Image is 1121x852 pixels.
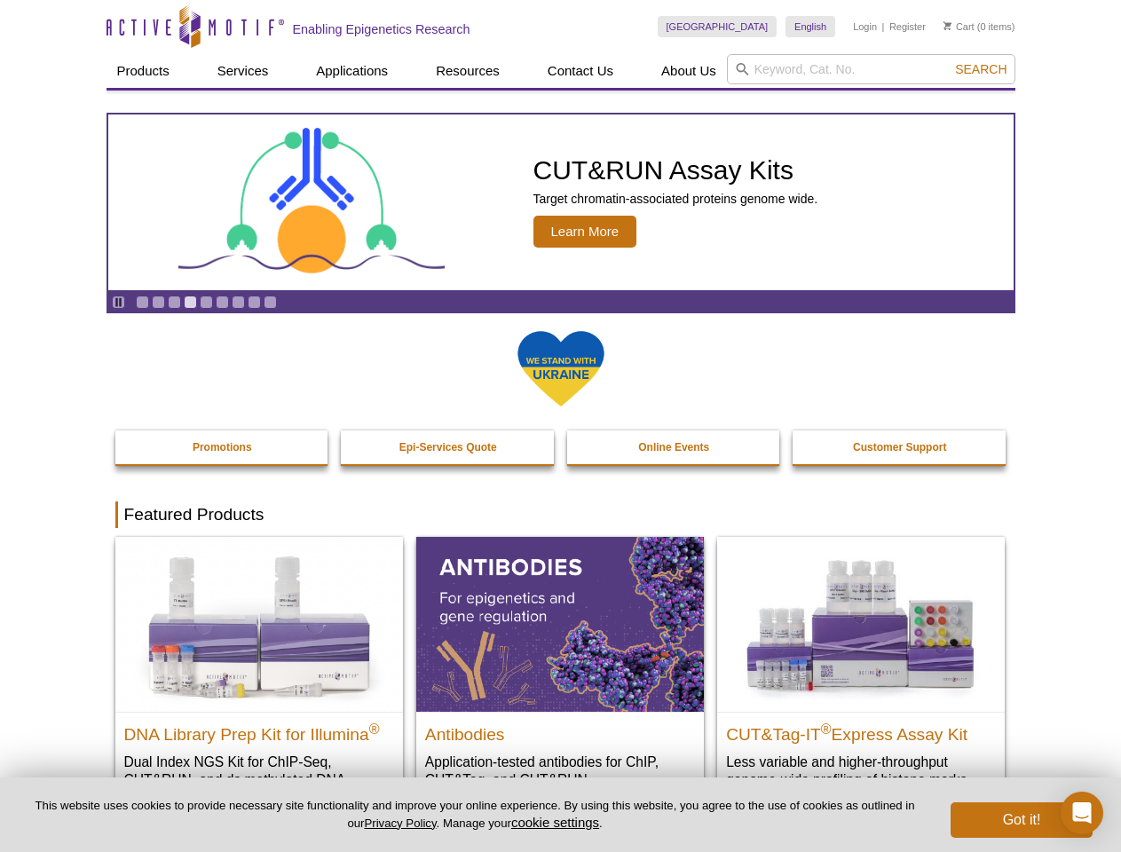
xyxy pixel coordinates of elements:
[533,157,818,184] h2: CUT&RUN Assay Kits
[369,721,380,736] sup: ®
[112,296,125,309] a: Toggle autoplay
[943,16,1015,37] li: (0 items)
[853,441,946,454] strong: Customer Support
[882,16,885,37] li: |
[124,753,394,807] p: Dual Index NGS Kit for ChIP-Seq, CUT&RUN, and ds methylated DNA assays.
[364,816,436,830] a: Privacy Policy
[305,54,399,88] a: Applications
[785,16,835,37] a: English
[567,430,782,464] a: Online Events
[232,296,245,309] a: Go to slide 7
[28,798,921,832] p: This website uses cookies to provide necessary site functionality and improve your online experie...
[537,54,624,88] a: Contact Us
[533,216,637,248] span: Learn More
[889,20,926,33] a: Register
[248,296,261,309] a: Go to slide 8
[425,753,695,789] p: Application-tested antibodies for ChIP, CUT&Tag, and CUT&RUN.
[416,537,704,806] a: All Antibodies Antibodies Application-tested antibodies for ChIP, CUT&Tag, and CUT&RUN.
[136,296,149,309] a: Go to slide 1
[793,430,1007,464] a: Customer Support
[124,717,394,744] h2: DNA Library Prep Kit for Illumina
[115,501,1007,528] h2: Featured Products
[638,441,709,454] strong: Online Events
[717,537,1005,806] a: CUT&Tag-IT® Express Assay Kit CUT&Tag-IT®Express Assay Kit Less variable and higher-throughput ge...
[115,537,403,711] img: DNA Library Prep Kit for Illumina
[425,54,510,88] a: Resources
[193,441,252,454] strong: Promotions
[517,329,605,408] img: We Stand With Ukraine
[425,717,695,744] h2: Antibodies
[168,296,181,309] a: Go to slide 3
[658,16,778,37] a: [GEOGRAPHIC_DATA]
[950,61,1012,77] button: Search
[651,54,727,88] a: About Us
[533,191,818,207] p: Target chromatin-associated proteins genome wide.
[115,430,330,464] a: Promotions
[178,122,445,284] img: CUT&RUN Assay Kits
[951,802,1093,838] button: Got it!
[943,21,951,30] img: Your Cart
[293,21,470,37] h2: Enabling Epigenetics Research
[727,54,1015,84] input: Keyword, Cat. No.
[416,537,704,711] img: All Antibodies
[726,753,996,789] p: Less variable and higher-throughput genome-wide profiling of histone marks​.
[399,441,497,454] strong: Epi-Services Quote
[115,537,403,824] a: DNA Library Prep Kit for Illumina DNA Library Prep Kit for Illumina® Dual Index NGS Kit for ChIP-...
[511,815,599,830] button: cookie settings
[943,20,975,33] a: Cart
[152,296,165,309] a: Go to slide 2
[184,296,197,309] a: Go to slide 4
[200,296,213,309] a: Go to slide 5
[107,54,180,88] a: Products
[108,114,1014,290] article: CUT&RUN Assay Kits
[264,296,277,309] a: Go to slide 9
[341,430,556,464] a: Epi-Services Quote
[207,54,280,88] a: Services
[216,296,229,309] a: Go to slide 6
[1061,792,1103,834] div: Open Intercom Messenger
[108,114,1014,290] a: CUT&RUN Assay Kits CUT&RUN Assay Kits Target chromatin-associated proteins genome wide. Learn More
[955,62,1007,76] span: Search
[717,537,1005,711] img: CUT&Tag-IT® Express Assay Kit
[821,721,832,736] sup: ®
[726,717,996,744] h2: CUT&Tag-IT Express Assay Kit
[853,20,877,33] a: Login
